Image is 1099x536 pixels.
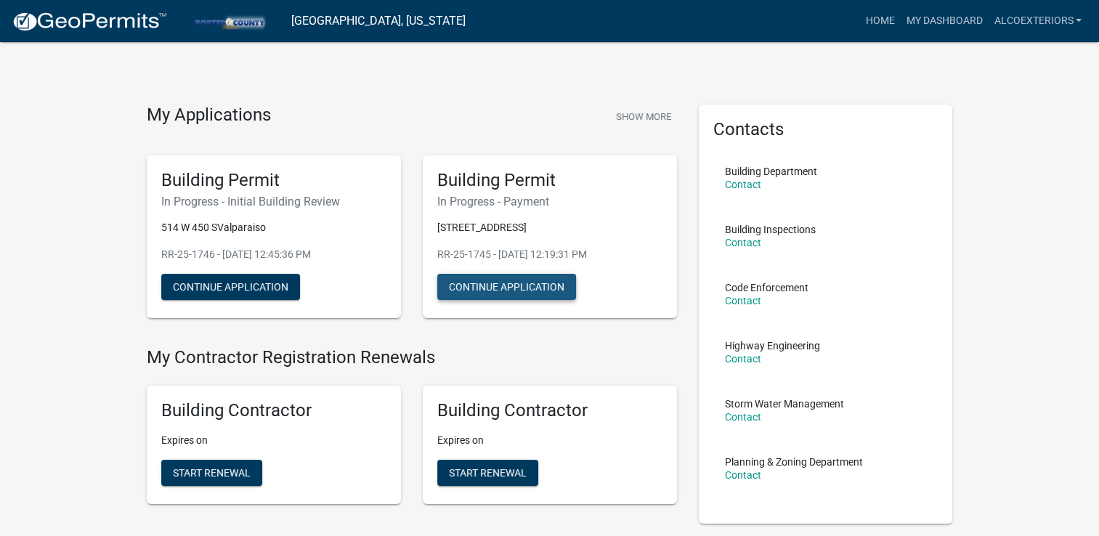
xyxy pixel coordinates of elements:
a: alcoexteriors [988,7,1087,35]
p: Highway Engineering [725,341,820,351]
a: Contact [725,469,761,481]
a: My Dashboard [900,7,988,35]
p: Planning & Zoning Department [725,457,863,467]
p: Storm Water Management [725,399,844,409]
p: Building Inspections [725,224,816,235]
h6: In Progress - Payment [437,195,662,208]
p: Building Department [725,166,817,176]
span: Start Renewal [449,467,527,479]
p: [STREET_ADDRESS] [437,220,662,235]
button: Start Renewal [437,460,538,486]
h5: Building Contractor [437,400,662,421]
p: RR-25-1746 - [DATE] 12:45:36 PM [161,247,386,262]
a: Contact [725,295,761,306]
span: Start Renewal [173,467,251,479]
p: Code Enforcement [725,283,808,293]
img: Porter County, Indiana [179,11,280,31]
h5: Building Permit [437,170,662,191]
p: Expires on [161,433,386,448]
a: Contact [725,179,761,190]
a: Home [859,7,900,35]
button: Continue Application [437,274,576,300]
h5: Building Permit [161,170,386,191]
p: RR-25-1745 - [DATE] 12:19:31 PM [437,247,662,262]
wm-registration-list-section: My Contractor Registration Renewals [147,347,677,516]
h6: In Progress - Initial Building Review [161,195,386,208]
button: Show More [610,105,677,129]
h5: Contacts [713,119,938,140]
a: [GEOGRAPHIC_DATA], [US_STATE] [291,9,466,33]
p: Expires on [437,433,662,448]
button: Continue Application [161,274,300,300]
h4: My Applications [147,105,271,126]
p: 514 W 450 SValparaiso [161,220,386,235]
button: Start Renewal [161,460,262,486]
a: Contact [725,353,761,365]
h5: Building Contractor [161,400,386,421]
a: Contact [725,237,761,248]
a: Contact [725,411,761,423]
h4: My Contractor Registration Renewals [147,347,677,368]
